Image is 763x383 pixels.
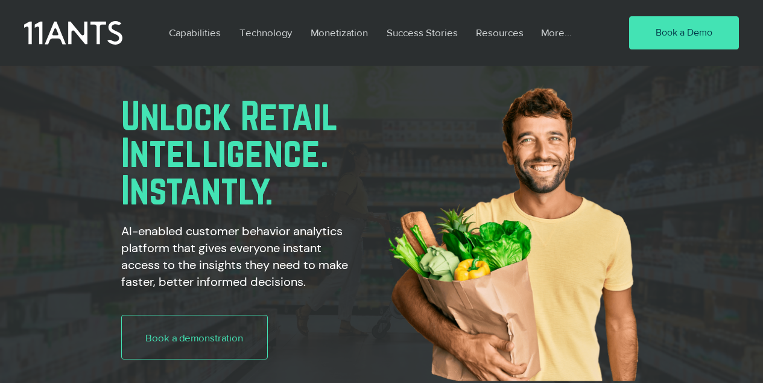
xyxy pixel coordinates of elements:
p: Technology [233,19,298,46]
span: Unlock Retail Intelligence. Instantly. [121,93,338,212]
a: Book a Demo [629,16,739,50]
a: Success Stories [378,19,467,46]
p: More... [535,19,578,46]
p: Success Stories [381,19,464,46]
a: Resources [467,19,532,46]
a: Monetization [302,19,378,46]
a: Technology [230,19,302,46]
span: Book a Demo [656,26,712,39]
span: Book a demonstration [145,331,243,345]
p: Capabilities [163,19,227,46]
p: Monetization [305,19,374,46]
a: Book a demonstration [121,315,268,359]
nav: Site [160,19,594,46]
a: Capabilities [160,19,230,46]
h2: AI-enabled customer behavior analytics platform that gives everyone instant access to the insight... [121,223,352,290]
p: Resources [470,19,530,46]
